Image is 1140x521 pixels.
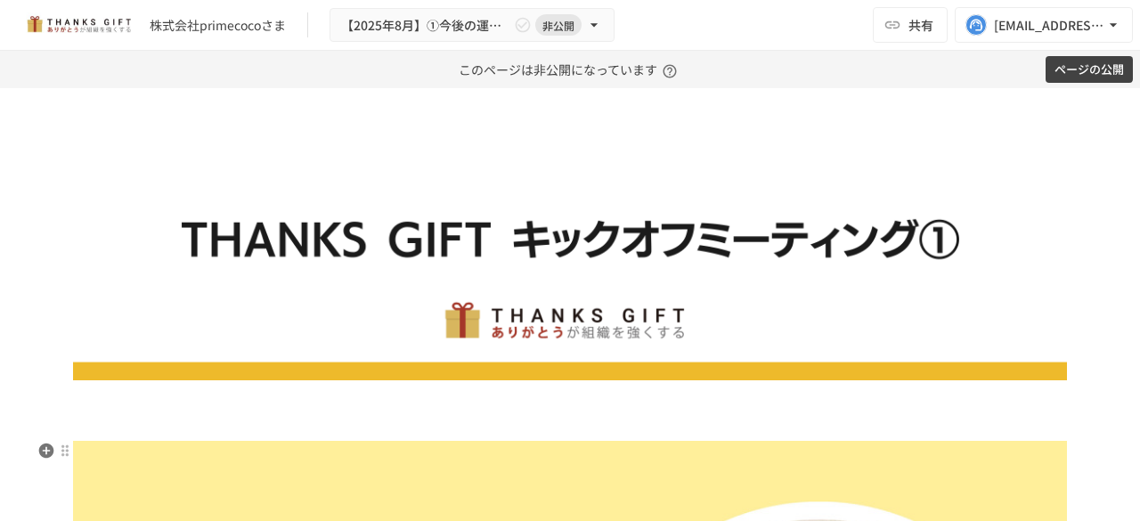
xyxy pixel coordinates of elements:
[73,132,1067,380] img: G0WxmcJ0THrQxNO0XY7PBNzv3AFOxoYAtgSyvpL7cek
[330,8,615,43] button: 【2025年8月】①今後の運用についてのご案内/THANKS GIFTキックオフMTG非公開
[994,14,1104,37] div: [EMAIL_ADDRESS][DOMAIN_NAME]
[535,16,582,35] span: 非公開
[150,16,286,35] div: 株式会社primecocoさま
[908,15,933,35] span: 共有
[459,51,682,88] p: このページは非公開になっています
[1046,56,1133,84] button: ページの公開
[955,7,1133,43] button: [EMAIL_ADDRESS][DOMAIN_NAME]
[873,7,948,43] button: 共有
[21,11,135,39] img: mMP1OxWUAhQbsRWCurg7vIHe5HqDpP7qZo7fRoNLXQh
[341,14,510,37] span: 【2025年8月】①今後の運用についてのご案内/THANKS GIFTキックオフMTG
